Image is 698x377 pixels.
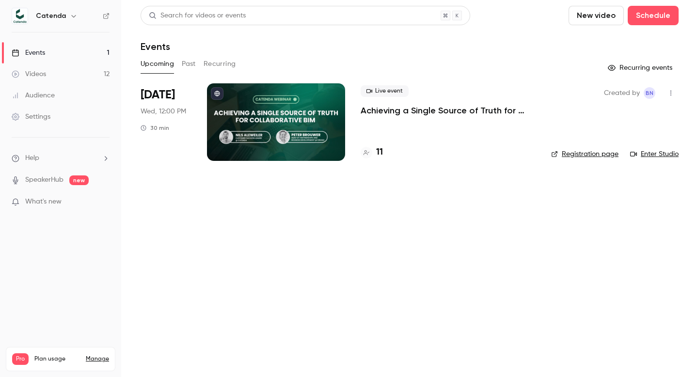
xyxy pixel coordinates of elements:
[604,87,640,99] span: Created by
[141,56,174,72] button: Upcoming
[361,105,536,116] a: Achieving a Single Source of Truth for Collaborative BIM with 12build & Catenda
[12,153,110,163] li: help-dropdown-opener
[12,69,46,79] div: Videos
[644,87,655,99] span: Benedetta Nadotti
[361,146,383,159] a: 11
[646,87,653,99] span: BN
[630,149,679,159] a: Enter Studio
[149,11,246,21] div: Search for videos or events
[69,175,89,185] span: new
[36,11,66,21] h6: Catenda
[34,355,80,363] span: Plan usage
[25,175,63,185] a: SpeakerHub
[12,48,45,58] div: Events
[141,87,175,103] span: [DATE]
[12,353,29,365] span: Pro
[141,83,191,161] div: Oct 8 Wed, 12:00 PM (Europe/Amsterdam)
[25,153,39,163] span: Help
[628,6,679,25] button: Schedule
[182,56,196,72] button: Past
[12,8,28,24] img: Catenda
[361,85,409,97] span: Live event
[569,6,624,25] button: New video
[603,60,679,76] button: Recurring events
[376,146,383,159] h4: 11
[12,91,55,100] div: Audience
[141,41,170,52] h1: Events
[98,198,110,206] iframe: Noticeable Trigger
[551,149,619,159] a: Registration page
[25,197,62,207] span: What's new
[141,107,186,116] span: Wed, 12:00 PM
[204,56,236,72] button: Recurring
[12,112,50,122] div: Settings
[86,355,109,363] a: Manage
[141,124,169,132] div: 30 min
